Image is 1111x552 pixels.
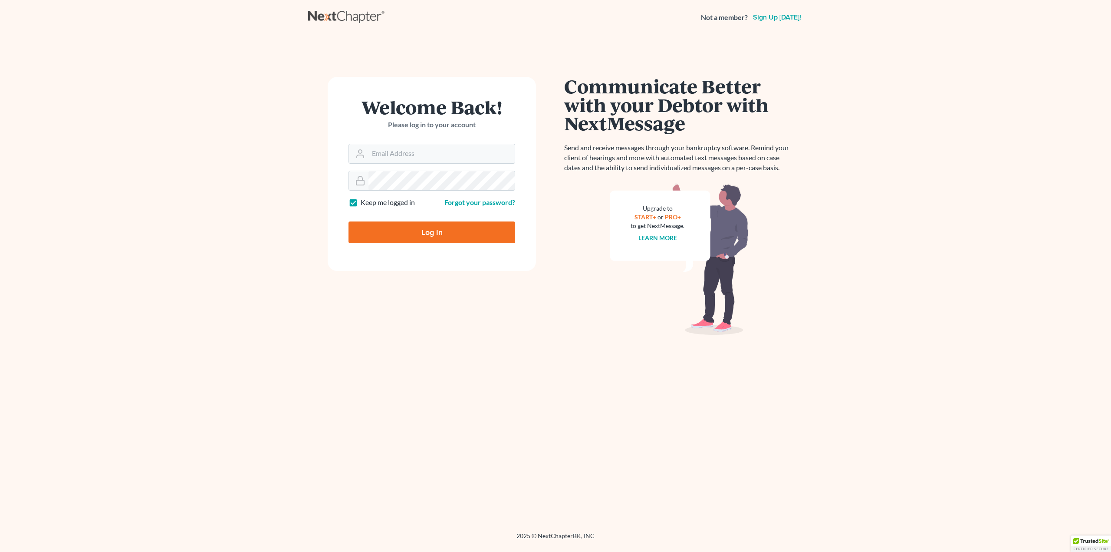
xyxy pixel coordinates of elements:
[634,213,656,221] a: START+
[1071,535,1111,552] div: TrustedSite Certified
[665,213,681,221] a: PRO+
[348,98,515,116] h1: Welcome Back!
[308,532,803,547] div: 2025 © NextChapterBK, INC
[638,234,677,241] a: Learn more
[657,213,664,221] span: or
[348,120,515,130] p: Please log in to your account
[610,183,749,335] img: nextmessage_bg-59042aed3d76b12b5cd301f8e5b87938c9018125f34e5fa2b7a6b67550977c72.svg
[631,221,684,230] div: to get NextMessage.
[751,14,803,21] a: Sign up [DATE]!
[701,13,748,23] strong: Not a member?
[368,144,515,163] input: Email Address
[348,221,515,243] input: Log In
[564,77,794,132] h1: Communicate Better with your Debtor with NextMessage
[361,198,415,208] label: Keep me logged in
[564,143,794,173] p: Send and receive messages through your bankruptcy software. Remind your client of hearings and mo...
[444,198,515,206] a: Forgot your password?
[631,204,684,213] div: Upgrade to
